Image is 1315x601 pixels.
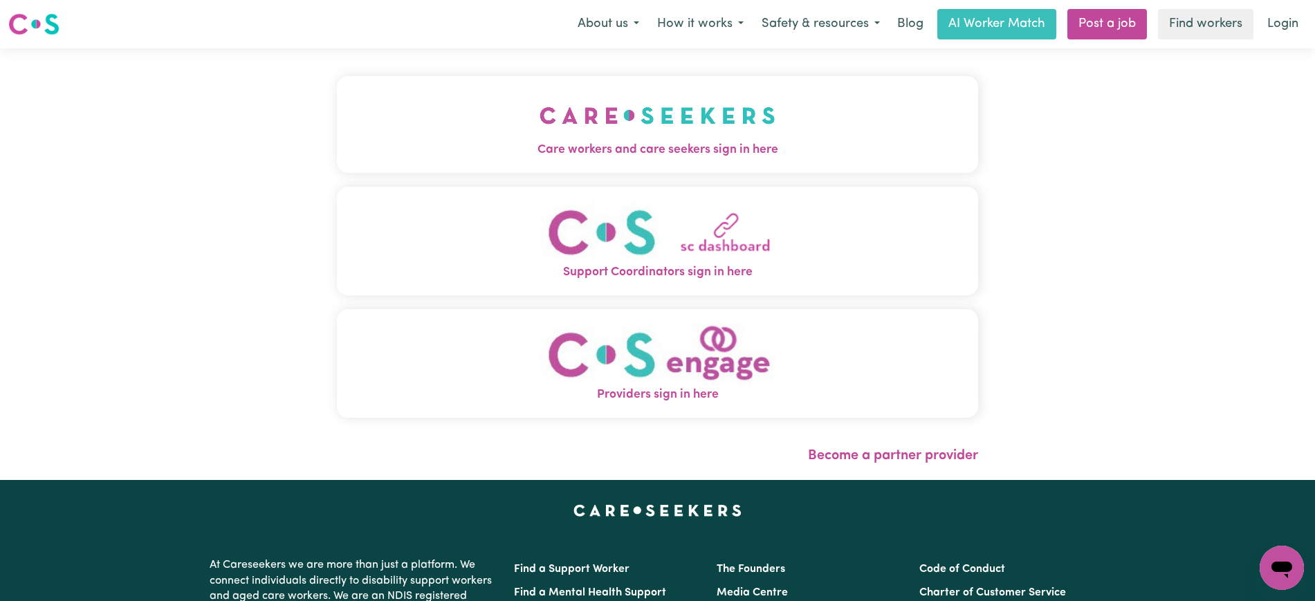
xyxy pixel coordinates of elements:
button: Safety & resources [753,10,889,39]
a: Find a Support Worker [514,564,629,575]
button: Providers sign in here [337,309,978,418]
a: The Founders [717,564,785,575]
a: Careseekers logo [8,8,59,40]
span: Providers sign in here [337,386,978,404]
a: Charter of Customer Service [919,587,1066,598]
button: About us [569,10,648,39]
button: Care workers and care seekers sign in here [337,76,978,173]
a: Post a job [1067,9,1147,39]
span: Support Coordinators sign in here [337,263,978,281]
a: Find workers [1158,9,1253,39]
a: Become a partner provider [808,449,978,463]
button: Support Coordinators sign in here [337,187,978,295]
iframe: Button to launch messaging window [1260,546,1304,590]
a: Blog [889,9,932,39]
a: Media Centre [717,587,788,598]
a: Careseekers home page [573,505,742,516]
a: AI Worker Match [937,9,1056,39]
a: Login [1259,9,1307,39]
img: Careseekers logo [8,12,59,37]
span: Care workers and care seekers sign in here [337,141,978,159]
a: Code of Conduct [919,564,1005,575]
button: How it works [648,10,753,39]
